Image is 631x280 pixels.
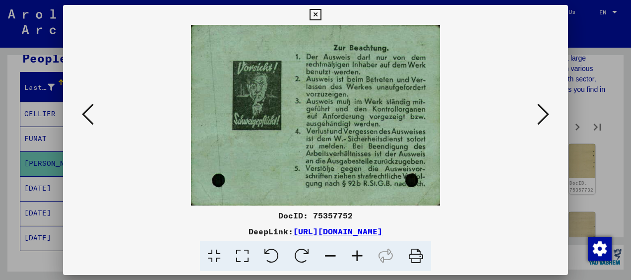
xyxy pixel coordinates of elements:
div: Change consent [587,236,611,260]
div: DeepLink: [63,225,568,237]
img: Change consent [588,237,612,261]
a: [URL][DOMAIN_NAME] [293,226,382,236]
div: DocID: 75357752 [63,210,568,221]
img: 002.jpg [97,25,534,206]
